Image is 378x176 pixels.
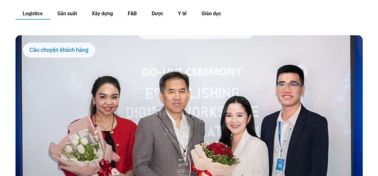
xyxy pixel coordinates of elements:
span: Giáo dục [202,11,221,16]
span: Logistics [23,11,43,16]
div: Câu chuyện khách hàng [23,43,95,57]
span: Y tế [178,11,187,16]
span: Dược [152,11,163,16]
span: Xây dựng [92,11,113,16]
span: F&B [128,11,137,16]
span: Sản xuất [58,11,77,16]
